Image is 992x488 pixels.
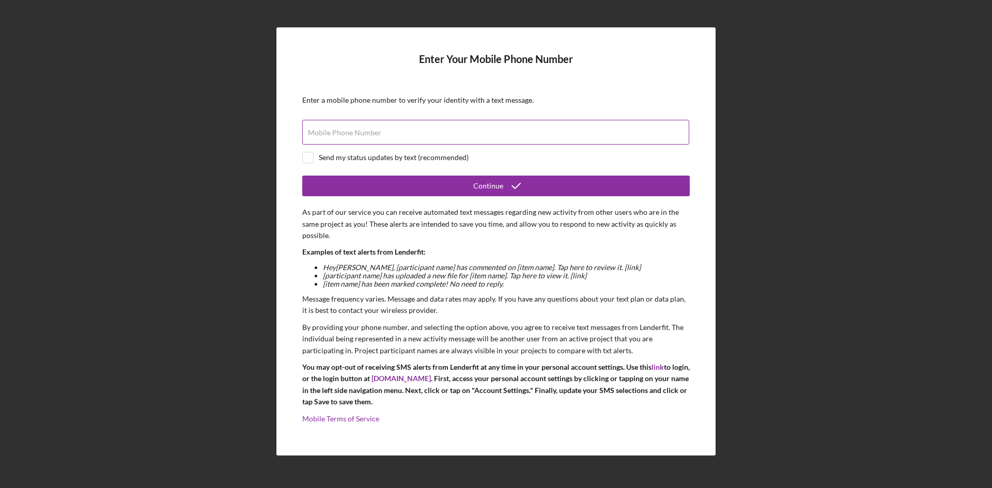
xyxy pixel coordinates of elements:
div: Enter a mobile phone number to verify your identity with a text message. [302,96,690,104]
p: By providing your phone number, and selecting the option above, you agree to receive text message... [302,322,690,356]
a: link [652,363,664,371]
a: Mobile Terms of Service [302,414,379,423]
li: Hey [PERSON_NAME] , [participant name] has commented on [item name]. Tap here to review it. [link] [323,263,690,272]
p: You may opt-out of receiving SMS alerts from Lenderfit at any time in your personal account setti... [302,361,690,408]
div: Send my status updates by text (recommended) [319,153,469,162]
li: [item name] has been marked complete! No need to reply. [323,280,690,288]
li: [participant name] has uploaded a new file for [item name]. Tap here to view it. [link] [323,272,690,280]
div: Continue [473,176,503,196]
p: As part of our service you can receive automated text messages regarding new activity from other ... [302,207,690,241]
button: Continue [302,176,690,196]
h4: Enter Your Mobile Phone Number [302,53,690,81]
label: Mobile Phone Number [308,129,381,137]
p: Message frequency varies. Message and data rates may apply. If you have any questions about your ... [302,293,690,317]
a: [DOMAIN_NAME] [371,374,431,383]
p: Examples of text alerts from Lenderfit: [302,246,690,258]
